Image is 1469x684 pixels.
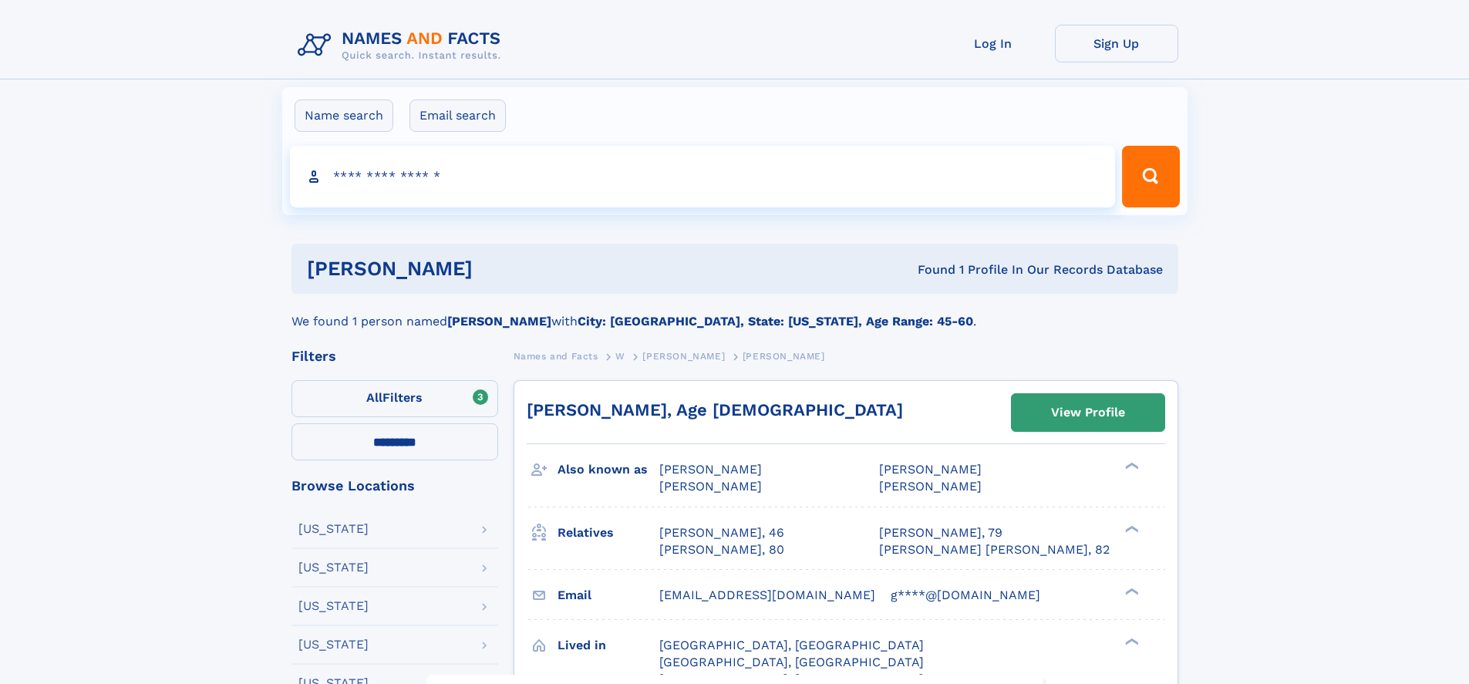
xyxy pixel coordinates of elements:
[1122,146,1179,207] button: Search Button
[879,462,982,477] span: [PERSON_NAME]
[558,457,659,483] h3: Also known as
[514,346,598,366] a: Names and Facts
[291,294,1178,331] div: We found 1 person named with .
[659,462,762,477] span: [PERSON_NAME]
[298,639,369,651] div: [US_STATE]
[1055,25,1178,62] a: Sign Up
[1121,636,1140,646] div: ❯
[659,479,762,494] span: [PERSON_NAME]
[659,655,924,669] span: [GEOGRAPHIC_DATA], [GEOGRAPHIC_DATA]
[578,314,973,329] b: City: [GEOGRAPHIC_DATA], State: [US_STATE], Age Range: 45-60
[879,524,1002,541] a: [PERSON_NAME], 79
[366,390,382,405] span: All
[558,582,659,608] h3: Email
[291,25,514,66] img: Logo Names and Facts
[291,380,498,417] label: Filters
[291,479,498,493] div: Browse Locations
[558,632,659,659] h3: Lived in
[615,346,625,366] a: W
[295,99,393,132] label: Name search
[558,520,659,546] h3: Relatives
[527,400,903,419] a: [PERSON_NAME], Age [DEMOGRAPHIC_DATA]
[298,600,369,612] div: [US_STATE]
[659,588,875,602] span: [EMAIL_ADDRESS][DOMAIN_NAME]
[879,541,1110,558] a: [PERSON_NAME] [PERSON_NAME], 82
[1012,394,1164,431] a: View Profile
[1121,524,1140,534] div: ❯
[298,523,369,535] div: [US_STATE]
[307,259,696,278] h1: [PERSON_NAME]
[1121,461,1140,471] div: ❯
[932,25,1055,62] a: Log In
[659,541,784,558] a: [PERSON_NAME], 80
[1051,395,1125,430] div: View Profile
[615,351,625,362] span: W
[298,561,369,574] div: [US_STATE]
[642,346,725,366] a: [PERSON_NAME]
[659,638,924,652] span: [GEOGRAPHIC_DATA], [GEOGRAPHIC_DATA]
[659,524,784,541] a: [PERSON_NAME], 46
[409,99,506,132] label: Email search
[879,479,982,494] span: [PERSON_NAME]
[290,146,1116,207] input: search input
[642,351,725,362] span: [PERSON_NAME]
[1121,586,1140,596] div: ❯
[291,349,498,363] div: Filters
[743,351,825,362] span: [PERSON_NAME]
[695,261,1163,278] div: Found 1 Profile In Our Records Database
[447,314,551,329] b: [PERSON_NAME]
